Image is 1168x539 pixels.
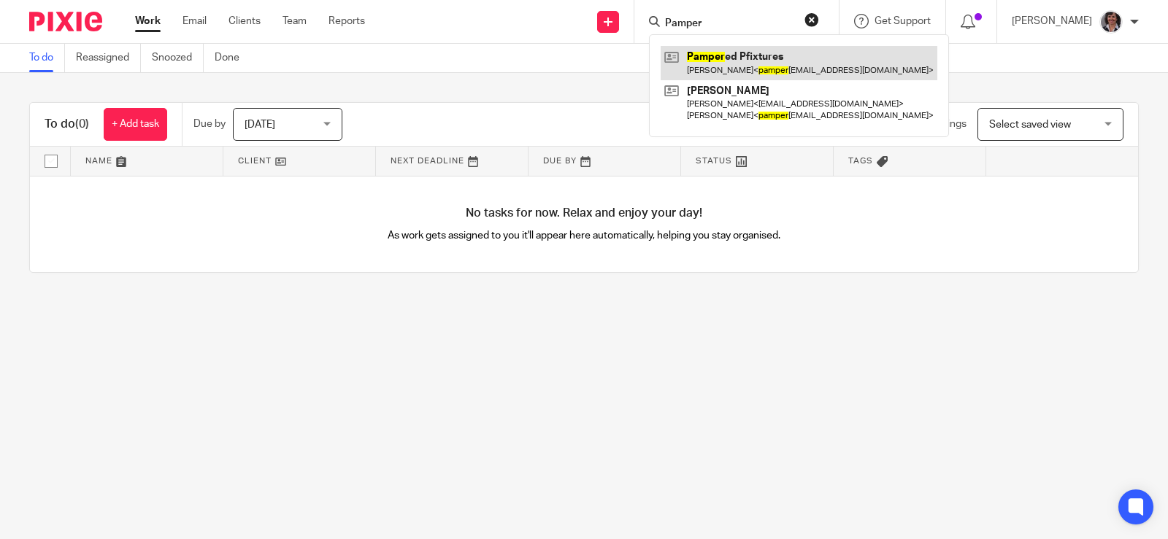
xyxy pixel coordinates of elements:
[328,14,365,28] a: Reports
[228,14,261,28] a: Clients
[848,157,873,165] span: Tags
[135,14,161,28] a: Work
[989,120,1071,130] span: Select saved view
[30,206,1138,221] h4: No tasks for now. Relax and enjoy your day!
[45,117,89,132] h1: To do
[76,44,141,72] a: Reassigned
[804,12,819,27] button: Clear
[307,228,861,243] p: As work gets assigned to you it'll appear here automatically, helping you stay organised.
[152,44,204,72] a: Snoozed
[29,12,102,31] img: Pixie
[245,120,275,130] span: [DATE]
[193,117,226,131] p: Due by
[215,44,250,72] a: Done
[1012,14,1092,28] p: [PERSON_NAME]
[875,16,931,26] span: Get Support
[182,14,207,28] a: Email
[29,44,65,72] a: To do
[104,108,167,141] a: + Add task
[1099,10,1123,34] img: Photo%20from%20DLCPA%20Website.jpg
[283,14,307,28] a: Team
[664,18,795,31] input: Search
[75,118,89,130] span: (0)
